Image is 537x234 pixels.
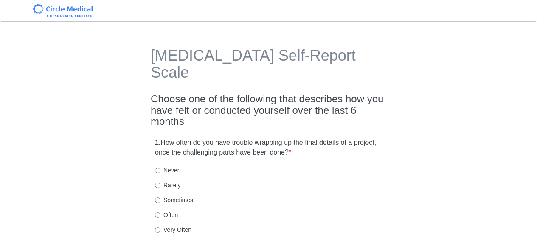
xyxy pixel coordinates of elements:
img: Circle Medical Logo [33,4,93,17]
strong: 1. [155,139,160,146]
h2: Choose one of the following that describes how you have felt or conducted yourself over the last ... [151,93,386,127]
label: Never [155,166,179,175]
input: Often [155,212,160,218]
label: Rarely [155,181,180,189]
label: Very Often [155,226,191,234]
h1: [MEDICAL_DATA] Self-Report Scale [151,47,386,85]
input: Never [155,168,160,173]
label: Sometimes [155,196,193,204]
input: Rarely [155,183,160,188]
input: Sometimes [155,197,160,203]
label: Often [155,211,178,219]
input: Very Often [155,227,160,233]
label: How often do you have trouble wrapping up the final details of a project, once the challenging pa... [155,138,382,158]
